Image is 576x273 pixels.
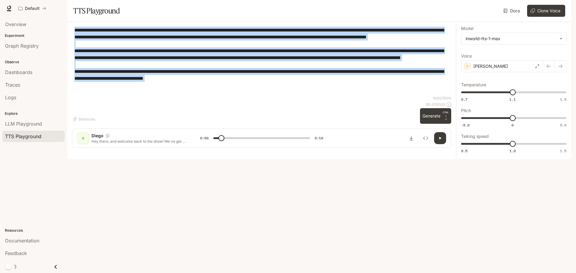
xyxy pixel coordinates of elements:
span: 1.5 [560,148,566,153]
p: Pitch [461,108,471,113]
p: Diego [91,133,103,139]
button: Copy Voice ID [103,134,112,138]
h1: TTS Playground [73,5,120,17]
p: Voice [461,54,472,58]
span: 1.0 [509,148,516,153]
p: Hey there, and welcome back to the show! We've got a fascinating episode lined up [DATE], includi... [91,139,186,144]
button: Download audio [405,132,417,144]
div: inworld-tts-1-max [461,33,566,44]
span: 0.5 [461,148,467,153]
button: Inspect [420,132,432,144]
p: Talking speed [461,134,489,138]
p: Model [461,26,473,31]
div: inworld-tts-1-max [466,36,556,42]
span: 0 [511,123,514,128]
button: GenerateCTRL +⏎ [420,108,451,124]
p: ⏎ [443,111,449,121]
button: Shortcuts [72,114,97,124]
span: 0:00 [200,135,208,141]
span: 1.1 [509,97,516,102]
a: Docs [502,5,522,17]
span: 0.7 [461,97,467,102]
span: -5.0 [461,123,469,128]
p: Temperature [461,83,486,87]
div: D [78,133,88,143]
p: [PERSON_NAME] [473,63,508,69]
button: Clone Voice [527,5,565,17]
span: 0:10 [315,135,323,141]
span: 1.5 [560,97,566,102]
p: Default [25,6,40,11]
span: 5.0 [560,123,566,128]
p: CTRL + [443,111,449,118]
button: All workspaces [16,2,49,14]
